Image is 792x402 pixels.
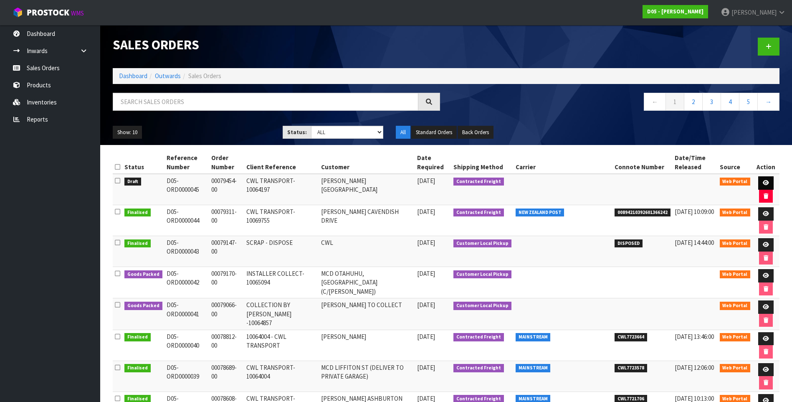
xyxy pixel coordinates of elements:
td: 00079147-00 [209,236,244,267]
span: Web Portal [720,209,751,217]
button: Back Orders [458,126,493,139]
span: Web Portal [720,302,751,310]
span: Finalised [124,364,151,372]
span: Web Portal [720,270,751,279]
span: [DATE] [417,208,435,216]
td: [PERSON_NAME] CAVENDISH DRIVE [319,205,415,236]
span: [PERSON_NAME] [731,8,777,16]
span: CWL7723664 [615,333,647,341]
a: 1 [665,93,684,111]
span: [DATE] 10:09:00 [675,208,714,216]
td: D05-ORD0000044 [164,205,209,236]
span: Customer Local Pickup [453,302,511,310]
a: → [757,93,779,111]
span: Contracted Freight [453,364,504,372]
span: [DATE] 12:06:00 [675,364,714,371]
td: [PERSON_NAME] [GEOGRAPHIC_DATA] [319,174,415,205]
th: Date Required [415,151,451,174]
a: 4 [721,93,739,111]
span: Web Portal [720,333,751,341]
a: Dashboard [119,72,147,80]
span: Goods Packed [124,302,162,310]
span: Finalised [124,333,151,341]
td: [PERSON_NAME] TO COLLECT [319,298,415,330]
a: Outwards [155,72,181,80]
button: Standard Orders [411,126,457,139]
td: D05-ORD0000039 [164,361,209,392]
td: CWL [319,236,415,267]
td: CWL TRANSPORT-10069755 [244,205,319,236]
span: [DATE] [417,239,435,247]
a: 5 [739,93,758,111]
span: [DATE] [417,364,435,371]
th: Connote Number [612,151,673,174]
span: CWL7723578 [615,364,647,372]
td: SCRAP - DISPOSE [244,236,319,267]
span: MAINSTREAM [516,364,551,372]
th: Order Number [209,151,244,174]
th: Date/Time Released [673,151,718,174]
th: Action [752,151,779,174]
input: Search sales orders [113,93,418,111]
th: Shipping Method [451,151,514,174]
td: 00079170-00 [209,267,244,298]
td: 00079454-00 [209,174,244,205]
td: INSTALLER COLLECT-10065094 [244,267,319,298]
td: D05-ORD0000041 [164,298,209,330]
span: [DATE] [417,270,435,277]
span: Contracted Freight [453,209,504,217]
strong: Status: [287,129,307,136]
span: 00894210392601366242 [615,209,671,217]
span: Web Portal [720,178,751,186]
span: [DATE] [417,301,435,309]
td: D05-ORD0000042 [164,267,209,298]
span: [DATE] [417,177,435,185]
span: Contracted Freight [453,333,504,341]
a: ← [644,93,666,111]
td: COLLECTION BY [PERSON_NAME] -10064857 [244,298,319,330]
th: Client Reference [244,151,319,174]
nav: Page navigation [453,93,780,113]
span: Contracted Freight [453,178,504,186]
img: cube-alt.png [13,7,23,18]
span: ProStock [27,7,69,18]
span: NEW ZEALAND POST [516,209,564,217]
span: MAINSTREAM [516,333,551,341]
td: 00078689-00 [209,361,244,392]
span: Finalised [124,239,151,248]
strong: D05 - [PERSON_NAME] [647,8,703,15]
span: [DATE] [417,333,435,341]
a: 3 [702,93,721,111]
small: WMS [71,9,84,17]
td: [PERSON_NAME] [319,330,415,361]
button: Show: 10 [113,126,142,139]
td: CWL TRANSPORT-10064197 [244,174,319,205]
td: D05-ORD0000043 [164,236,209,267]
th: Status [122,151,164,174]
td: D05-ORD0000045 [164,174,209,205]
td: 00078812-00 [209,330,244,361]
span: Customer Local Pickup [453,239,511,248]
th: Source [718,151,753,174]
span: [DATE] 13:46:00 [675,333,714,341]
button: All [396,126,410,139]
th: Reference Number [164,151,209,174]
span: Web Portal [720,239,751,248]
td: MCD OTAHUHU, [GEOGRAPHIC_DATA] (C/[PERSON_NAME]) [319,267,415,298]
span: Customer Local Pickup [453,270,511,279]
th: Customer [319,151,415,174]
span: DISPOSED [615,239,643,248]
span: Goods Packed [124,270,162,279]
td: MCD LIFFITON ST (DELIVER TO PRIVATE GARAGE) [319,361,415,392]
span: Sales Orders [188,72,221,80]
span: Draft [124,178,141,186]
td: 00079066-00 [209,298,244,330]
span: Web Portal [720,364,751,372]
span: [DATE] 14:44:00 [675,239,714,247]
span: Finalised [124,209,151,217]
td: 10064004 - CWL TRANSPORT [244,330,319,361]
td: D05-ORD0000040 [164,330,209,361]
td: 00079311-00 [209,205,244,236]
td: CWL TRANSPORT-10064004 [244,361,319,392]
th: Carrier [514,151,613,174]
